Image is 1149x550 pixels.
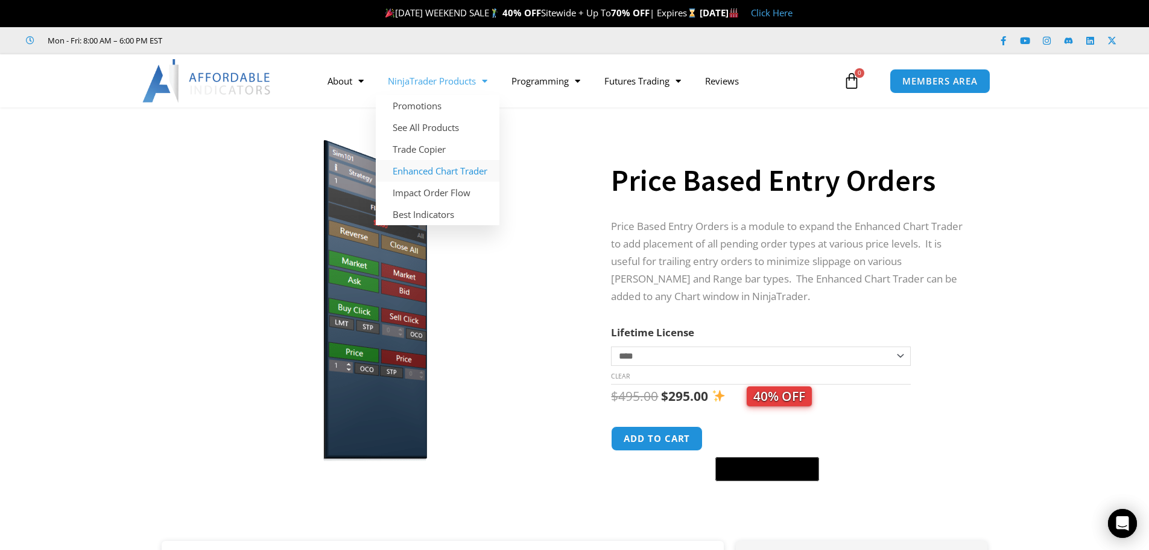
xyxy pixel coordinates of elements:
span: 40% OFF [747,386,812,406]
label: Lifetime License [611,325,694,339]
img: ✨ [712,389,725,402]
a: About [315,67,376,95]
span: $ [661,388,668,405]
iframe: PayPal Message 1 [611,488,963,499]
a: Promotions [376,95,499,117]
button: Buy with GPay [715,457,819,481]
a: Best Indicators [376,203,499,225]
a: MEMBERS AREA [890,69,990,94]
bdi: 295.00 [661,388,708,405]
span: [DATE] WEEKEND SALE Sitewide + Up To | Expires [382,7,699,19]
span: $ [611,388,618,405]
iframe: Customer reviews powered by Trustpilot [179,34,360,46]
strong: 70% OFF [611,7,650,19]
strong: [DATE] [700,7,739,19]
button: Add to cart [611,426,703,451]
img: ⌛ [688,8,697,18]
a: Reviews [693,67,751,95]
h1: Price Based Entry Orders [611,159,963,202]
span: MEMBERS AREA [902,77,978,86]
img: 🏭 [729,8,738,18]
span: 0 [855,68,864,78]
p: Price Based Entry Orders is a module to expand the Enhanced Chart Trader to add placement of all ... [611,218,963,305]
a: Futures Trading [592,67,693,95]
span: Mon - Fri: 8:00 AM – 6:00 PM EST [45,33,162,48]
a: 0 [825,63,878,98]
img: Price based [179,129,566,462]
img: 🏌️‍♂️ [490,8,499,18]
a: NinjaTrader Products [376,67,499,95]
a: See All Products [376,117,499,138]
a: Enhanced Chart Trader [376,160,499,182]
img: LogoAI | Affordable Indicators – NinjaTrader [142,59,272,103]
strong: 40% OFF [502,7,541,19]
a: Programming [499,67,592,95]
ul: NinjaTrader Products [376,95,499,225]
iframe: Secure express checkout frame [713,424,821,453]
a: Impact Order Flow [376,182,499,203]
nav: Menu [315,67,840,95]
a: Click Here [751,7,793,19]
a: Clear options [611,372,630,380]
bdi: 495.00 [611,388,658,405]
a: Trade Copier [376,138,499,160]
div: Open Intercom Messenger [1108,509,1137,538]
img: 🎉 [385,8,394,18]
